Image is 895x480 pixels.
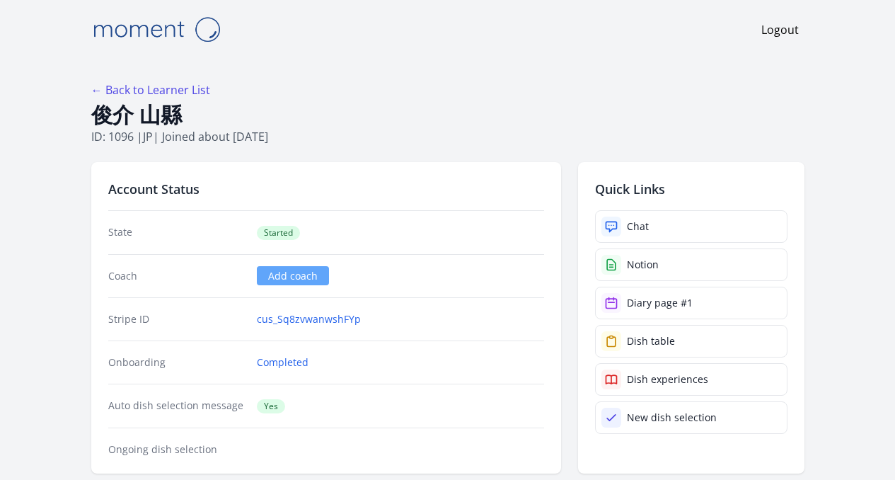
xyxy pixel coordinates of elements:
a: Notion [595,248,787,281]
h2: Account Status [108,179,544,199]
img: Moment [86,11,227,47]
div: Notion [627,258,659,272]
h2: Quick Links [595,179,787,199]
div: Diary page #1 [627,296,693,310]
p: ID: 1096 | | Joined about [DATE] [91,128,804,145]
span: Started [257,226,300,240]
div: New dish selection [627,411,717,425]
a: Logout [761,21,799,38]
span: jp [143,129,153,144]
div: Chat [627,219,649,234]
dt: Onboarding [108,355,246,370]
a: Chat [595,210,787,243]
dt: Coach [108,269,246,283]
a: ← Back to Learner List [91,82,210,98]
dt: Auto dish selection message [108,399,246,413]
h1: 俊介 山縣 [91,101,804,128]
dt: Stripe ID [108,312,246,326]
dt: State [108,225,246,240]
a: Dish experiences [595,363,787,396]
div: Dish table [627,334,675,348]
a: New dish selection [595,401,787,434]
a: Dish table [595,325,787,358]
div: Dish experiences [627,372,708,387]
a: cus_Sq8zvwanwshFYp [257,312,361,326]
a: Diary page #1 [595,287,787,319]
a: Add coach [257,266,329,285]
span: Yes [257,399,285,413]
a: Completed [257,355,308,370]
dt: Ongoing dish selection [108,442,246,457]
